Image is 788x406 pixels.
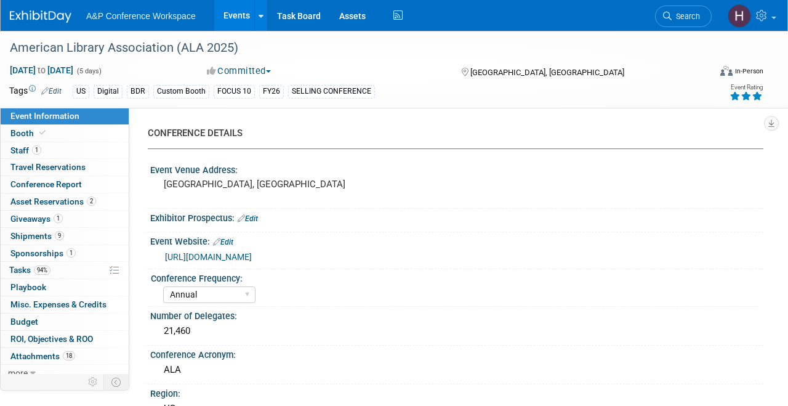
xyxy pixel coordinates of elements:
[10,179,82,189] span: Conference Report
[653,64,763,83] div: Event Format
[10,145,41,155] span: Staff
[1,193,129,210] a: Asset Reservations2
[1,176,129,193] a: Conference Report
[73,85,89,98] div: US
[1,348,129,365] a: Attachments18
[259,85,284,98] div: FY26
[1,211,129,227] a: Giveaways1
[10,317,38,327] span: Budget
[720,66,733,76] img: Format-Inperson.png
[8,368,28,378] span: more
[238,214,258,223] a: Edit
[10,334,93,344] span: ROI, Objectives & ROO
[9,65,74,76] span: [DATE] [DATE]
[86,11,196,21] span: A&P Conference Workspace
[10,197,96,206] span: Asset Reservations
[10,10,71,23] img: ExhibitDay
[1,228,129,245] a: Shipments9
[10,248,76,258] span: Sponsorships
[10,128,48,138] span: Booth
[54,214,63,223] span: 1
[734,67,763,76] div: In-Person
[1,296,129,313] a: Misc. Expenses & Credits
[10,111,79,121] span: Event Information
[6,37,699,59] div: American Library Association (ALA 2025)
[10,282,46,292] span: Playbook
[1,262,129,278] a: Tasks94%
[159,360,754,380] div: ALA
[41,87,62,95] a: Edit
[76,67,102,75] span: (5 days)
[1,314,129,330] a: Budget
[94,85,123,98] div: Digital
[148,127,754,140] div: CONFERENCE DETAILS
[150,346,763,361] div: Conference Acronym:
[1,108,129,124] a: Event Information
[1,365,129,381] a: more
[203,65,276,78] button: Committed
[10,351,75,361] span: Attachments
[32,145,41,155] span: 1
[150,384,763,400] div: Region:
[10,231,64,241] span: Shipments
[10,299,107,309] span: Misc. Expenses & Credits
[153,85,209,98] div: Custom Booth
[1,331,129,347] a: ROI, Objectives & ROO
[10,214,63,224] span: Giveaways
[9,84,62,99] td: Tags
[728,4,751,28] img: Hannah Siegel
[1,245,129,262] a: Sponsorships1
[66,248,76,258] span: 1
[1,125,129,142] a: Booth
[63,351,75,360] span: 18
[730,84,763,91] div: Event Rating
[127,85,149,98] div: BDR
[150,232,763,248] div: Event Website:
[159,322,754,341] div: 21,460
[655,6,712,27] a: Search
[164,179,392,190] pre: [GEOGRAPHIC_DATA], [GEOGRAPHIC_DATA]
[151,269,758,285] div: Conference Frequency:
[39,129,46,136] i: Booth reservation complete
[82,374,104,390] td: Personalize Event Tab Strip
[288,85,375,98] div: SELLING CONFERENCE
[150,161,763,176] div: Event Venue Address:
[9,265,50,275] span: Tasks
[87,197,96,206] span: 2
[1,279,129,296] a: Playbook
[213,238,233,246] a: Edit
[150,307,763,322] div: Number of Delegates:
[672,12,700,21] span: Search
[470,68,624,77] span: [GEOGRAPHIC_DATA], [GEOGRAPHIC_DATA]
[150,209,763,225] div: Exhibitor Prospectus:
[34,266,50,275] span: 94%
[214,85,255,98] div: FOCUS 10
[1,159,129,176] a: Travel Reservations
[165,252,252,262] a: [URL][DOMAIN_NAME]
[10,162,86,172] span: Travel Reservations
[104,374,129,390] td: Toggle Event Tabs
[55,231,64,240] span: 9
[1,142,129,159] a: Staff1
[36,65,47,75] span: to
